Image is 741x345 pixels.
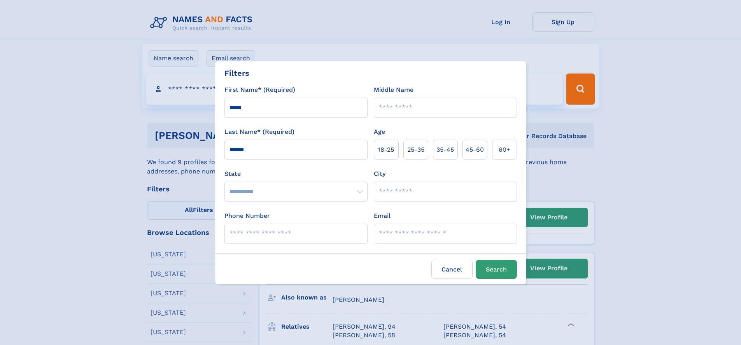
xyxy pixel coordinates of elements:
[374,169,385,179] label: City
[224,85,295,95] label: First Name* (Required)
[224,211,270,221] label: Phone Number
[499,145,510,154] span: 60+
[431,260,473,279] label: Cancel
[374,127,385,137] label: Age
[436,145,454,154] span: 35‑45
[224,67,249,79] div: Filters
[374,211,391,221] label: Email
[476,260,517,279] button: Search
[224,127,294,137] label: Last Name* (Required)
[374,85,413,95] label: Middle Name
[466,145,484,154] span: 45‑60
[378,145,394,154] span: 18‑25
[407,145,424,154] span: 25‑35
[224,169,368,179] label: State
